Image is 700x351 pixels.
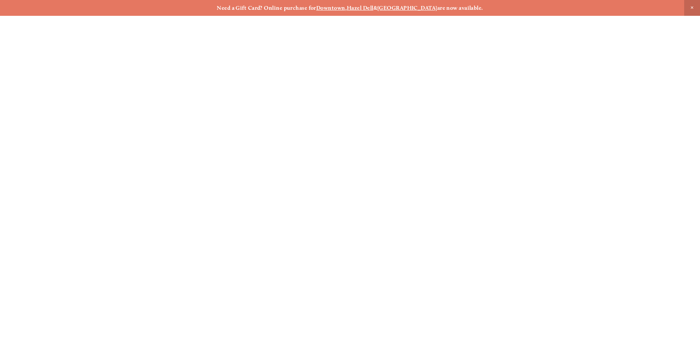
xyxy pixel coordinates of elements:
[437,5,483,11] strong: are now available.
[374,5,377,11] strong: &
[345,5,347,11] strong: ,
[217,5,316,11] strong: Need a Gift Card? Online purchase for
[347,5,374,11] a: Hazel Dell
[316,5,345,11] a: Downtown
[377,5,437,11] a: [GEOGRAPHIC_DATA]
